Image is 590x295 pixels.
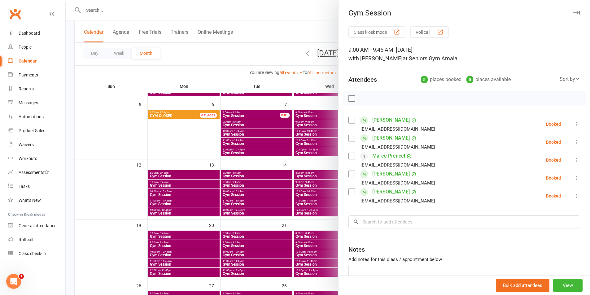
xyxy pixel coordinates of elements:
a: Assessments [8,166,65,180]
div: Gym Session [339,9,590,17]
div: 5 [466,76,473,83]
div: Payments [19,72,38,77]
span: 1 [19,274,24,279]
a: [PERSON_NAME] [372,169,410,179]
input: Search to add attendees [348,215,580,228]
div: Booked [546,176,561,180]
div: [EMAIL_ADDRESS][DOMAIN_NAME] [361,125,435,133]
iframe: Intercom live chat [6,274,21,289]
div: Messages [19,100,38,105]
div: 5 [421,76,428,83]
div: 9:00 AM - 9:45 AM, [DATE] [348,46,580,63]
a: Clubworx [7,6,23,22]
div: Add notes for this class / appointment below [348,256,580,263]
span: at Seniors Gym Amala [403,55,457,62]
div: What's New [19,198,41,203]
div: [EMAIL_ADDRESS][DOMAIN_NAME] [361,161,435,169]
a: Waivers [8,138,65,152]
span: with [PERSON_NAME] [348,55,403,62]
div: Waivers [19,142,34,147]
div: places available [466,75,511,84]
button: Roll call [410,26,449,38]
div: [EMAIL_ADDRESS][DOMAIN_NAME] [361,179,435,187]
div: Sort by [560,75,580,83]
div: [EMAIL_ADDRESS][DOMAIN_NAME] [361,143,435,151]
div: Class check-in [19,251,46,256]
div: Dashboard [19,31,40,36]
div: People [19,45,32,50]
div: General attendance [19,223,56,228]
a: Dashboard [8,26,65,40]
div: Booked [546,158,561,162]
a: What's New [8,193,65,207]
a: Product Sales [8,124,65,138]
a: [PERSON_NAME] [372,133,410,143]
a: Messages [8,96,65,110]
div: places booked [421,75,461,84]
div: Assessments [19,170,49,175]
div: Tasks [19,184,30,189]
div: Workouts [19,156,37,161]
button: Bulk add attendees [496,279,549,292]
a: Reports [8,82,65,96]
button: View [553,279,583,292]
a: Class kiosk mode [8,247,65,261]
div: Booked [546,140,561,144]
a: [PERSON_NAME] [372,115,410,125]
div: [EMAIL_ADDRESS][DOMAIN_NAME] [361,197,435,205]
div: Roll call [19,237,33,242]
a: Calendar [8,54,65,68]
div: Booked [546,122,561,126]
a: General attendance kiosk mode [8,219,65,233]
a: Roll call [8,233,65,247]
div: Calendar [19,59,37,63]
button: Class kiosk mode [348,26,405,38]
div: Attendees [348,75,377,84]
div: Automations [19,114,44,119]
a: Workouts [8,152,65,166]
div: Notes [348,245,365,254]
a: People [8,40,65,54]
div: Product Sales [19,128,45,133]
div: Reports [19,86,34,91]
a: Payments [8,68,65,82]
a: [PERSON_NAME] [372,187,410,197]
a: Automations [8,110,65,124]
a: Maree Prencel [372,151,405,161]
div: Booked [546,194,561,198]
a: Tasks [8,180,65,193]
